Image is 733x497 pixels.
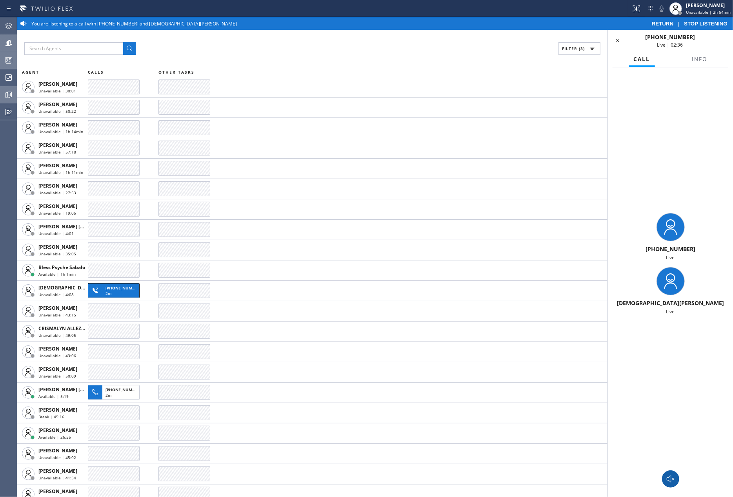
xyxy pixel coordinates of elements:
[88,281,142,300] button: [PHONE_NUMBER]2m
[38,345,77,352] span: [PERSON_NAME]
[648,20,731,27] div: |
[38,142,77,148] span: [PERSON_NAME]
[38,292,74,297] span: Unavailable | 4:08
[38,373,76,379] span: Unavailable | 50:09
[38,366,77,372] span: [PERSON_NAME]
[38,353,76,358] span: Unavailable | 43:06
[22,69,39,75] span: AGENT
[38,271,76,277] span: Available | 1h 1min
[657,42,683,48] span: Live | 02:36
[38,251,76,257] span: Unavailable | 35:05
[38,386,117,393] span: [PERSON_NAME] [PERSON_NAME]
[38,407,77,413] span: [PERSON_NAME]
[38,223,117,230] span: [PERSON_NAME] [PERSON_NAME]
[88,69,104,75] span: CALLS
[105,285,141,291] span: [PHONE_NUMBER]
[645,33,695,41] span: [PHONE_NUMBER]
[38,394,69,399] span: Available | 5:19
[38,305,77,311] span: [PERSON_NAME]
[666,254,675,261] span: Live
[652,21,674,27] span: RETURN
[38,455,76,460] span: Unavailable | 45:02
[611,299,730,307] div: [DEMOGRAPHIC_DATA][PERSON_NAME]
[688,52,712,67] button: Info
[38,333,76,338] span: Unavailable | 49:05
[656,3,667,14] button: Mute
[38,183,77,189] span: [PERSON_NAME]
[680,20,731,27] button: STOP LISTENING
[38,447,77,454] span: [PERSON_NAME]
[558,42,600,55] button: Filter (3)
[684,21,728,27] span: STOP LISTENING
[38,475,76,481] span: Unavailable | 41:54
[646,245,695,253] span: [PHONE_NUMBER]
[38,434,71,440] span: Available | 26:55
[38,121,77,128] span: [PERSON_NAME]
[38,108,76,114] span: Unavailable | 50:22
[38,284,131,291] span: [DEMOGRAPHIC_DATA][PERSON_NAME]
[105,392,111,398] span: 2m
[38,170,83,175] span: Unavailable | 1h 11min
[38,468,77,474] span: [PERSON_NAME]
[38,264,85,271] span: Bless Psyche Sabalo
[629,52,655,67] button: Call
[105,387,141,392] span: [PHONE_NUMBER]
[38,325,87,332] span: CRISMALYN ALLEZER
[38,231,74,236] span: Unavailable | 4:01
[686,9,731,15] span: Unavailable | 2h 54min
[38,149,76,155] span: Unavailable | 57:18
[662,470,679,488] button: Monitor Call
[562,46,585,51] span: Filter (3)
[31,20,237,27] span: You are listening to a call with [PHONE_NUMBER] and [DEMOGRAPHIC_DATA][PERSON_NAME]
[38,210,76,216] span: Unavailable | 19:05
[38,88,76,94] span: Unavailable | 30:01
[686,2,731,9] div: [PERSON_NAME]
[24,42,123,55] input: Search Agents
[692,56,708,63] span: Info
[158,69,195,75] span: OTHER TASKS
[38,312,76,318] span: Unavailable | 43:15
[38,81,77,87] span: [PERSON_NAME]
[38,190,76,195] span: Unavailable | 27:53
[38,488,77,495] span: [PERSON_NAME]
[105,291,111,296] span: 2m
[38,203,77,210] span: [PERSON_NAME]
[88,383,142,402] button: [PHONE_NUMBER]2m
[38,162,77,169] span: [PERSON_NAME]
[666,308,675,315] span: Live
[38,244,77,250] span: [PERSON_NAME]
[648,20,678,27] button: RETURN
[38,101,77,108] span: [PERSON_NAME]
[38,427,77,434] span: [PERSON_NAME]
[38,414,64,419] span: Break | 45:16
[38,129,83,134] span: Unavailable | 1h 14min
[634,56,650,63] span: Call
